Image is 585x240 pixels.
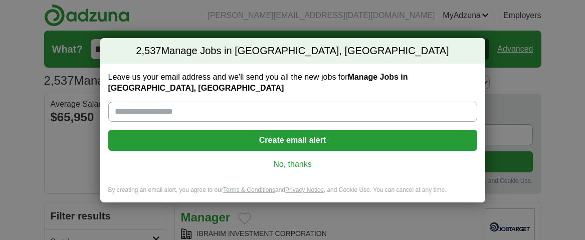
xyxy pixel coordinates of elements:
h2: Manage Jobs in [GEOGRAPHIC_DATA], [GEOGRAPHIC_DATA] [100,38,485,64]
div: By creating an email alert, you agree to our and , and Cookie Use. You can cancel at any time. [100,186,485,202]
a: No, thanks [116,159,469,170]
label: Leave us your email address and we'll send you all the new jobs for [108,72,477,94]
span: 2,537 [136,44,161,58]
a: Privacy Notice [285,186,324,193]
button: Create email alert [108,130,477,151]
a: Terms & Conditions [223,186,275,193]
